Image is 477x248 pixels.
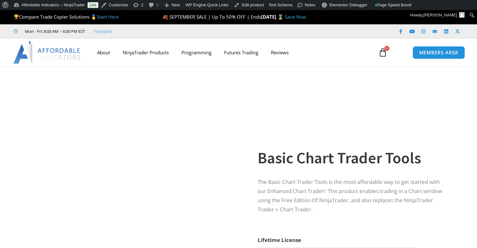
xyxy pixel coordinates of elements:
[413,46,465,59] a: MEMBERS AREA
[419,50,459,55] span: MEMBERS AREA
[369,43,397,62] a: 0
[175,45,218,60] a: Programming
[97,14,119,20] a: Start Here
[14,14,119,20] span: Compare Trade Copier Solutions 🥇
[13,41,81,64] img: LogoAI | Affordable Indicators – NinjaTrader
[116,45,175,60] a: NinjaTrader Products
[94,27,112,35] a: Trustpilot
[23,27,85,35] span: Mon - Fri: 8:00 AM – 6:00 PM EST
[423,13,457,17] span: [PERSON_NAME]
[218,45,265,60] a: Futures Trading
[258,147,442,169] h1: Basic Chart Trader Tools
[14,15,19,19] img: 🏆
[384,46,389,51] span: 0
[408,10,467,20] a: Howdy,
[88,2,98,8] a: Live
[258,236,301,244] label: Lifetime License
[285,14,306,20] a: Save Now
[91,45,372,60] nav: Menu
[265,45,295,60] a: Reviews
[261,14,285,20] strong: [DATE] ⌛
[258,178,442,214] p: The Basic Chart Trader Tools is the most affordable way to get started with our Enhanced Chart Tr...
[91,45,116,60] a: About
[162,14,261,20] span: 🍂 SEPTEMBER SALE | Up To 50% OFF | Ends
